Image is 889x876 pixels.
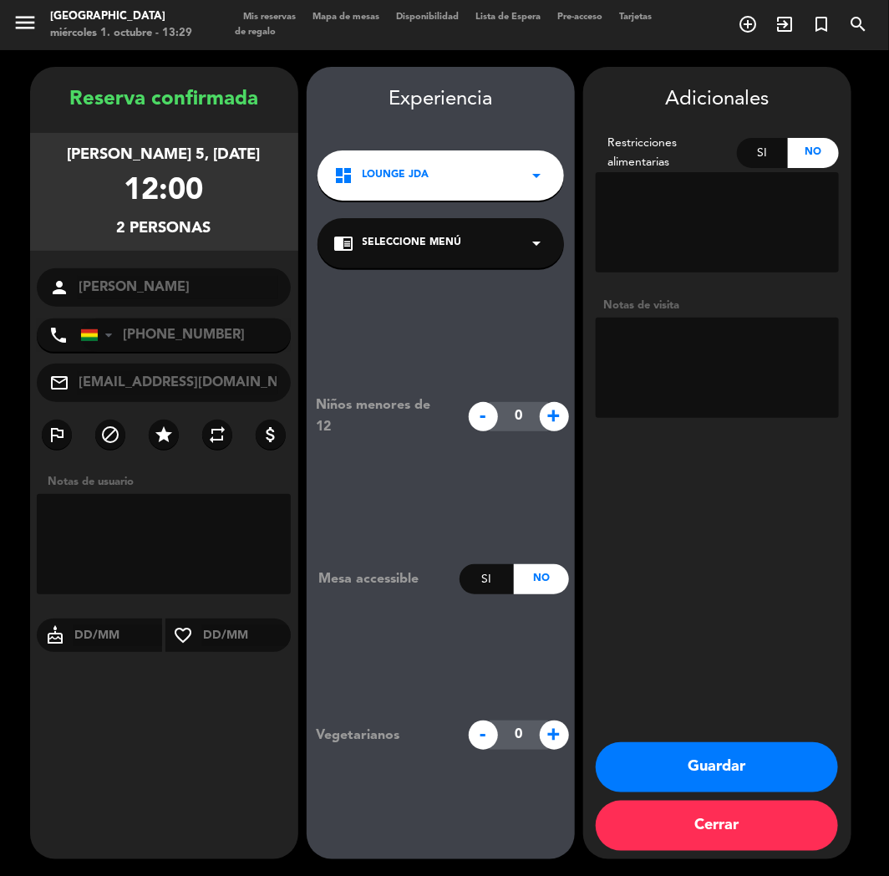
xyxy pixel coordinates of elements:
div: Si [737,138,788,168]
input: DD/MM [202,625,292,646]
i: phone [48,325,69,345]
span: Mapa de mesas [304,13,388,22]
i: person [49,278,69,298]
button: menu [13,10,38,41]
span: + [540,402,569,431]
i: turned_in_not [811,14,831,34]
i: arrow_drop_down [527,233,547,253]
div: [PERSON_NAME] 5, [DATE] [68,143,261,167]
span: Lista de Espera [467,13,549,22]
i: exit_to_app [775,14,795,34]
i: outlined_flag [47,425,67,445]
div: 2 personas [117,216,211,241]
i: search [848,14,868,34]
button: Cerrar [596,801,838,851]
i: block [100,425,120,445]
span: Lounge JDA [363,167,429,184]
div: Mesa accessible [307,568,460,590]
i: add_circle_outline [738,14,758,34]
i: repeat [207,425,227,445]
div: 12:00 [124,167,204,216]
div: Notas de visita [596,297,839,314]
div: miércoles 1. octubre - 13:29 [50,25,192,42]
i: star [154,425,174,445]
div: No [788,138,839,168]
button: Guardar [596,742,838,792]
div: Experiencia [307,84,575,116]
span: - [469,402,498,431]
div: Niños menores de 12 [303,395,460,438]
i: menu [13,10,38,35]
span: Disponibilidad [388,13,467,22]
div: Si [460,564,514,594]
div: Reserva confirmada [30,84,298,116]
div: Notas de usuario [40,473,298,491]
div: Bolivia: +591 [81,319,119,351]
div: [GEOGRAPHIC_DATA] [50,8,192,25]
span: - [469,721,498,750]
div: No [514,564,568,594]
span: Seleccione Menú [363,235,462,252]
span: Mis reservas [235,13,304,22]
div: Vegetarianos [303,725,460,746]
i: arrow_drop_down [527,166,547,186]
i: attach_money [261,425,281,445]
span: Pre-acceso [549,13,611,22]
div: Adicionales [596,84,839,116]
i: cake [37,625,74,645]
div: Restricciones alimentarias [596,134,738,172]
i: dashboard [334,166,354,186]
span: + [540,721,569,750]
i: chrome_reader_mode [334,233,354,253]
i: favorite_border [165,625,202,645]
i: mail_outline [49,373,69,393]
input: DD/MM [74,625,163,646]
